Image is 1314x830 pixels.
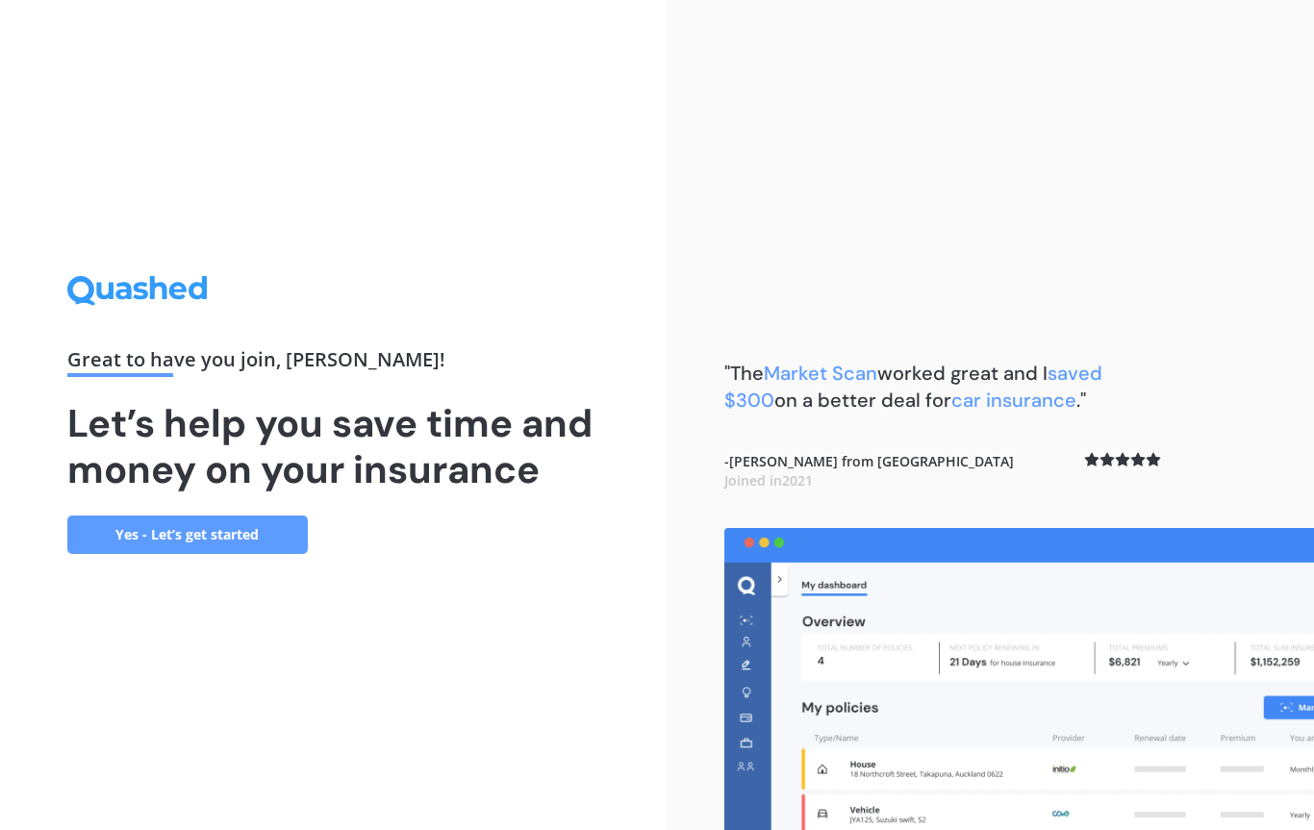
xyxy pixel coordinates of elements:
[67,350,600,377] div: Great to have you join , [PERSON_NAME] !
[67,516,308,554] a: Yes - Let’s get started
[67,400,600,492] h1: Let’s help you save time and money on your insurance
[764,361,877,386] span: Market Scan
[724,361,1102,413] b: "The worked great and I on a better deal for ."
[951,388,1076,413] span: car insurance
[724,452,1014,490] b: - [PERSON_NAME] from [GEOGRAPHIC_DATA]
[724,528,1314,830] img: dashboard.webp
[724,471,813,490] span: Joined in 2021
[724,361,1102,413] span: saved $300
